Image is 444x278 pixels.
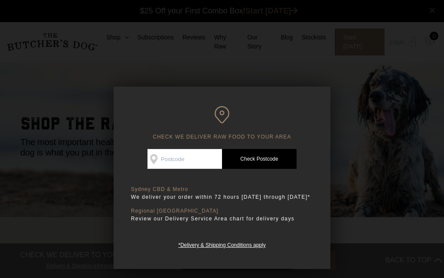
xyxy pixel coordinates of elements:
input: Postcode [147,149,222,169]
a: Check Postcode [222,149,297,169]
p: Review our Delivery Service Area chart for delivery days [131,214,313,223]
a: *Delivery & Shipping Conditions apply [178,240,265,248]
p: Regional [GEOGRAPHIC_DATA] [131,208,313,214]
h6: CHECK WE DELIVER RAW FOOD TO YOUR AREA [131,106,313,140]
p: Sydney CBD & Metro [131,186,313,193]
p: We deliver your order within 72 hours [DATE] through [DATE]* [131,193,313,201]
